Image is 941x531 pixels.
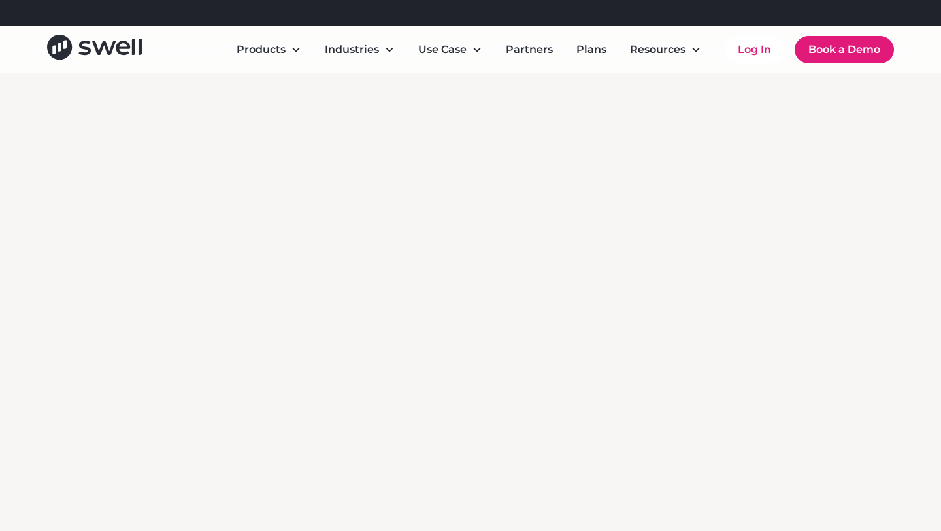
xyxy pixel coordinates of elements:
div: Industries [314,37,405,63]
div: Products [237,42,286,58]
a: Book a Demo [795,36,894,63]
a: home [47,35,142,64]
a: Partners [495,37,563,63]
a: Plans [566,37,617,63]
div: Use Case [418,42,467,58]
div: Use Case [408,37,493,63]
a: Log In [725,37,784,63]
div: Products [226,37,312,63]
div: Industries [325,42,379,58]
div: Resources [630,42,685,58]
div: Resources [619,37,712,63]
